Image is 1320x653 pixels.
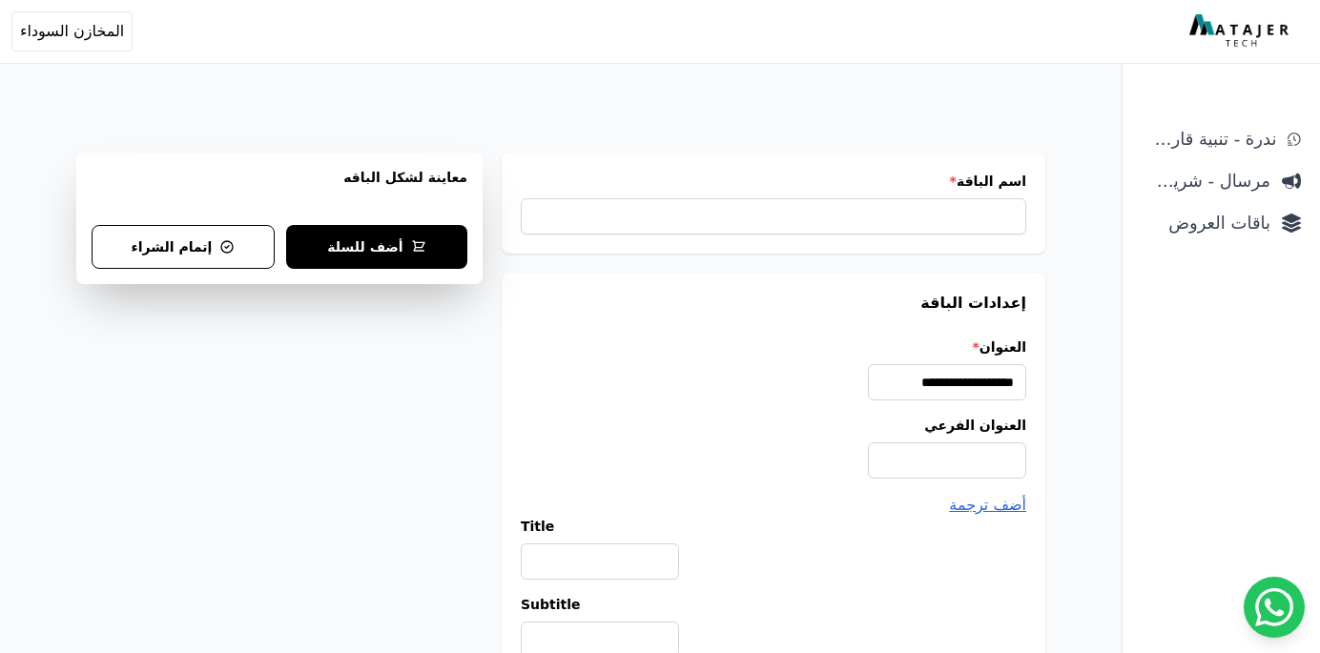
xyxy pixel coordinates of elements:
[1142,168,1270,194] span: مرسال - شريط دعاية
[1134,206,1309,240] a: باقات العروض
[1142,210,1270,236] span: باقات العروض
[521,337,1026,357] label: العنوان
[1134,122,1309,156] a: ندرة - تنبية قارب علي النفاذ
[521,172,1026,191] label: اسم الباقة
[20,20,124,43] span: المخازن السوداء
[92,168,467,210] h3: معاينة لشكل الباقه
[521,595,1026,614] label: Subtitle
[521,416,1026,435] label: العنوان الفرعي
[1134,164,1309,198] a: مرسال - شريط دعاية
[949,494,1026,517] button: أضف ترجمة
[11,11,133,51] button: المخازن السوداء
[949,496,1026,514] span: أضف ترجمة
[1142,126,1276,153] span: ندرة - تنبية قارب علي النفاذ
[1189,14,1293,49] img: MatajerTech Logo
[521,517,1026,536] label: Title
[286,225,467,269] button: أضف للسلة
[521,292,1026,315] h3: إعدادات الباقة
[92,225,275,269] button: إتمام الشراء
